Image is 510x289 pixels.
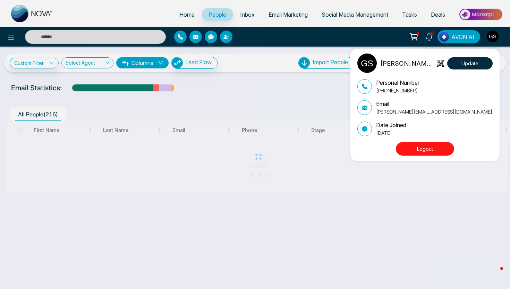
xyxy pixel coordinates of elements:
[376,79,419,87] p: Personal Number
[376,108,492,115] p: [PERSON_NAME][EMAIL_ADDRESS][DOMAIN_NAME]
[447,57,493,69] button: Update
[376,100,492,108] p: Email
[380,59,435,68] p: [PERSON_NAME] [PERSON_NAME]
[396,142,454,156] button: Logout
[376,87,419,94] p: [PHONE_NUMBER]
[376,129,406,137] p: [DATE]
[376,121,406,129] p: Date Joined
[486,265,503,282] iframe: Intercom live chat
